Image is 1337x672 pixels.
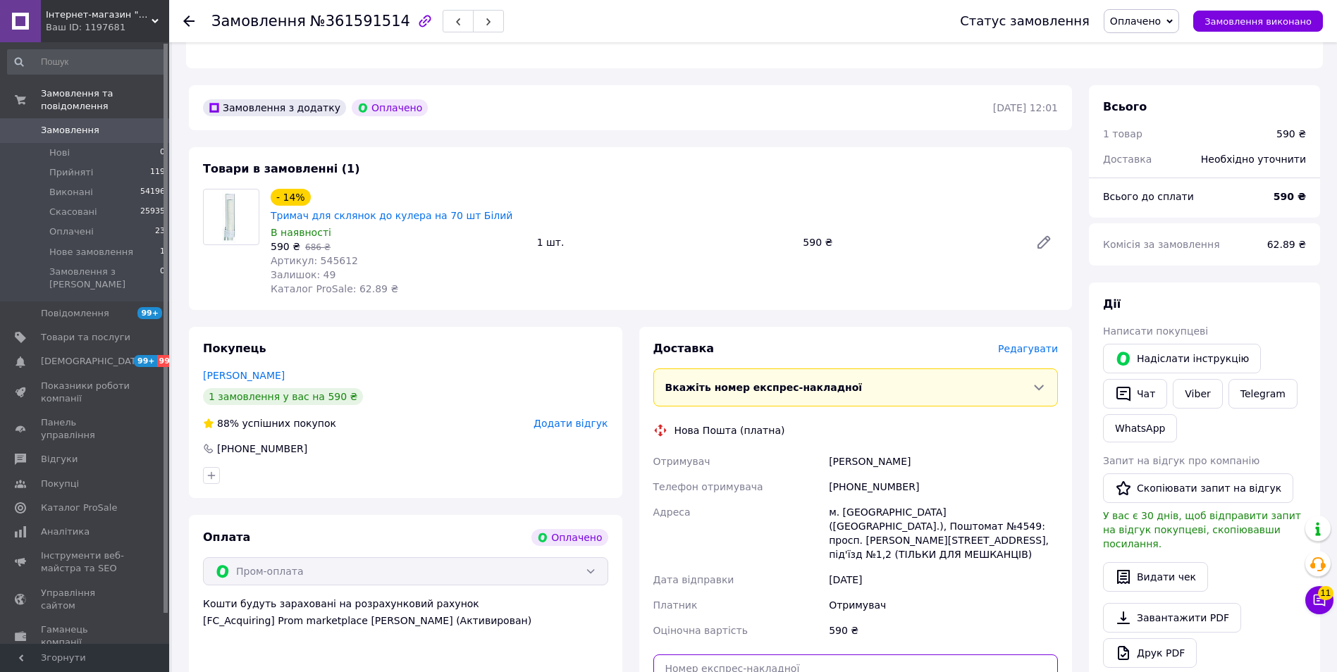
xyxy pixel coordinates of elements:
[1103,638,1197,668] a: Друк PDF
[1193,11,1323,32] button: Замовлення виконано
[41,87,169,113] span: Замовлення та повідомлення
[160,266,165,291] span: 0
[1228,379,1298,409] a: Telegram
[41,525,90,538] span: Аналітика
[203,597,608,628] div: Кошти будуть зараховані на розрахунковий рахунок
[826,618,1061,643] div: 590 ₴
[826,474,1061,499] div: [PHONE_NUMBER]
[1103,379,1167,409] button: Чат
[203,388,363,405] div: 1 замовлення у вас на 590 ₴
[271,227,331,238] span: В наявності
[216,442,309,456] div: [PHONE_NUMBER]
[665,382,863,393] span: Вкажіть номер експрес-накладної
[134,355,157,367] span: 99+
[7,49,166,75] input: Пошук
[1305,586,1333,614] button: Чат з покупцем11
[157,355,180,367] span: 99+
[352,99,428,116] div: Оплачено
[1103,510,1301,549] span: У вас є 30 днів, щоб відправити запит на відгук покупцеві, скопіювавши посилання.
[41,331,130,344] span: Товари та послуги
[826,592,1061,618] div: Отримувач
[1173,379,1222,409] a: Viber
[140,206,165,218] span: 25935
[41,478,79,490] span: Покупці
[826,499,1061,567] div: м. [GEOGRAPHIC_DATA] ([GEOGRAPHIC_DATA].), Поштомат №4549: просп. [PERSON_NAME][STREET_ADDRESS], ...
[1103,414,1177,442] a: WhatsApp
[1103,455,1259,466] span: Запит на відгук про компанію
[993,102,1058,113] time: [DATE] 12:01
[797,232,1024,252] div: 590 ₴
[160,246,165,259] span: 1
[49,225,94,238] span: Оплачені
[183,14,195,28] div: Повернутися назад
[271,283,398,294] span: Каталог ProSale: 62.89 ₴
[140,186,165,199] span: 54196
[203,99,346,116] div: Замовлення з додатку
[41,416,130,442] span: Панель управління
[271,255,358,266] span: Артикул: 545612
[41,587,130,612] span: Управління сайтом
[49,246,133,259] span: Нове замовлення
[826,449,1061,474] div: [PERSON_NAME]
[1103,239,1220,250] span: Комісія за замовлення
[41,453,78,466] span: Відгуки
[653,481,763,492] span: Телефон отримувача
[1276,127,1306,141] div: 590 ₴
[1103,344,1261,373] button: Надіслати інструкцію
[49,166,93,179] span: Прийняті
[531,232,798,252] div: 1 шт.
[41,502,117,514] span: Каталог ProSale
[826,567,1061,592] div: [DATE]
[653,625,748,636] span: Оціночна вартість
[1030,228,1058,256] a: Редагувати
[1204,16,1312,27] span: Замовлення виконано
[211,13,306,30] span: Замовлення
[49,147,70,159] span: Нові
[41,124,99,137] span: Замовлення
[49,266,160,291] span: Замовлення з [PERSON_NAME]
[1103,297,1121,311] span: Дії
[203,614,608,628] div: [FC_Acquiring] Prom marketplace [PERSON_NAME] (Активирован)
[41,380,130,405] span: Показники роботи компанії
[46,8,152,21] span: Інтернет-магазин "ЗАКУПИСЬ"
[203,342,266,355] span: Покупець
[203,416,336,430] div: успішних покупок
[671,423,789,437] div: Нова Пошта (платна)
[1193,144,1314,175] div: Необхідно уточнити
[653,574,734,585] span: Дата відправки
[1103,603,1241,633] a: Завантажити PDF
[1103,473,1293,503] button: Скопіювати запит на відгук
[41,355,145,368] span: [DEMOGRAPHIC_DATA]
[41,623,130,649] span: Гаманець компанії
[49,206,97,218] span: Скасовані
[653,342,715,355] span: Доставка
[209,189,254,244] img: Тримач для склянок до кулера на 70 шт Білий
[155,225,165,238] span: 23
[653,456,710,467] span: Отримувач
[41,307,109,320] span: Повідомлення
[150,166,165,179] span: 119
[310,13,410,30] span: №361591514
[1103,191,1194,202] span: Всього до сплати
[1103,154,1152,165] span: Доставка
[1103,100,1147,113] span: Всього
[49,186,93,199] span: Виконані
[305,242,331,252] span: 686 ₴
[203,370,285,381] a: [PERSON_NAME]
[41,549,130,575] span: Інструменти веб-майстра та SEO
[1318,586,1333,600] span: 11
[1103,562,1208,592] button: Видати чек
[998,343,1058,354] span: Редагувати
[271,241,300,252] span: 590 ₴
[960,14,1090,28] div: Статус замовлення
[217,418,239,429] span: 88%
[534,418,608,429] span: Додати відгук
[1103,325,1208,337] span: Написати покупцеві
[203,530,250,544] span: Оплата
[160,147,165,159] span: 0
[271,189,311,206] div: - 14%
[653,599,698,611] span: Платник
[1110,15,1161,27] span: Оплачено
[1267,239,1306,250] span: 62.89 ₴
[531,529,608,546] div: Оплачено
